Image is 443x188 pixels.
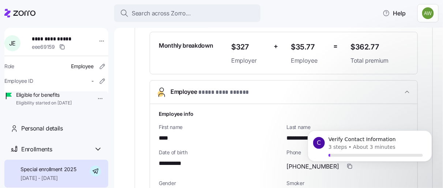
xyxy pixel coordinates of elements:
[4,77,33,85] span: Employee ID
[274,41,278,52] span: +
[297,122,443,184] iframe: Intercom notifications message
[287,180,409,187] span: Smoker
[71,63,94,70] span: Employee
[21,145,52,154] span: Enrollments
[287,149,409,156] span: Phone
[20,174,76,182] span: [DATE] - [DATE]
[159,149,281,156] span: Date of birth
[4,63,14,70] span: Role
[91,77,94,85] span: -
[16,100,72,106] span: Eligibility started on [DATE]
[159,41,213,50] span: Monthly breakdown
[21,124,63,133] span: Personal details
[114,4,260,22] button: Search across Zorro...
[159,180,281,187] span: Gender
[132,9,191,18] span: Search across Zorro...
[16,91,72,99] span: Eligible for benefits
[159,110,409,118] h1: Employee info
[350,56,409,65] span: Total premium
[159,124,281,131] span: First name
[287,162,339,171] span: [PHONE_NUMBER]
[287,124,409,131] span: Last name
[9,40,16,46] span: J E
[170,87,249,97] span: Employee
[291,41,328,53] span: $35.77
[231,41,268,53] span: $327
[422,7,434,19] img: 187a7125535df60c6aafd4bbd4ff0edb
[383,9,406,18] span: Help
[334,41,338,52] span: =
[32,43,55,51] span: eee69159
[231,56,268,65] span: Employer
[20,166,76,173] span: Special enrollment 2025
[350,41,409,53] span: $362.77
[377,6,412,21] button: Help
[291,56,328,65] span: Employee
